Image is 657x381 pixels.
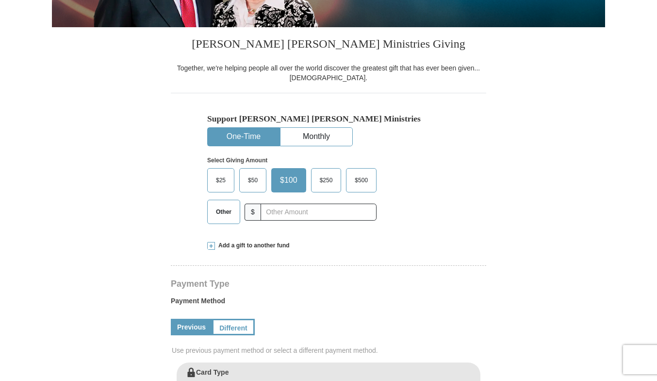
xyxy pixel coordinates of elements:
[212,319,255,335] a: Different
[208,128,279,146] button: One-Time
[350,173,373,188] span: $500
[171,27,486,63] h3: [PERSON_NAME] [PERSON_NAME] Ministries Giving
[243,173,263,188] span: $50
[211,173,230,188] span: $25
[207,114,450,124] h5: Support [PERSON_NAME] [PERSON_NAME] Ministries
[172,346,487,355] span: Use previous payment method or select a different payment method.
[171,63,486,83] div: Together, we're helping people all over the world discover the greatest gift that has ever been g...
[171,280,486,288] h4: Payment Type
[261,204,377,221] input: Other Amount
[315,173,338,188] span: $250
[280,128,352,146] button: Monthly
[211,205,236,219] span: Other
[207,157,267,164] strong: Select Giving Amount
[171,319,212,335] a: Previous
[215,242,290,250] span: Add a gift to another fund
[245,204,261,221] span: $
[171,296,486,311] label: Payment Method
[275,173,302,188] span: $100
